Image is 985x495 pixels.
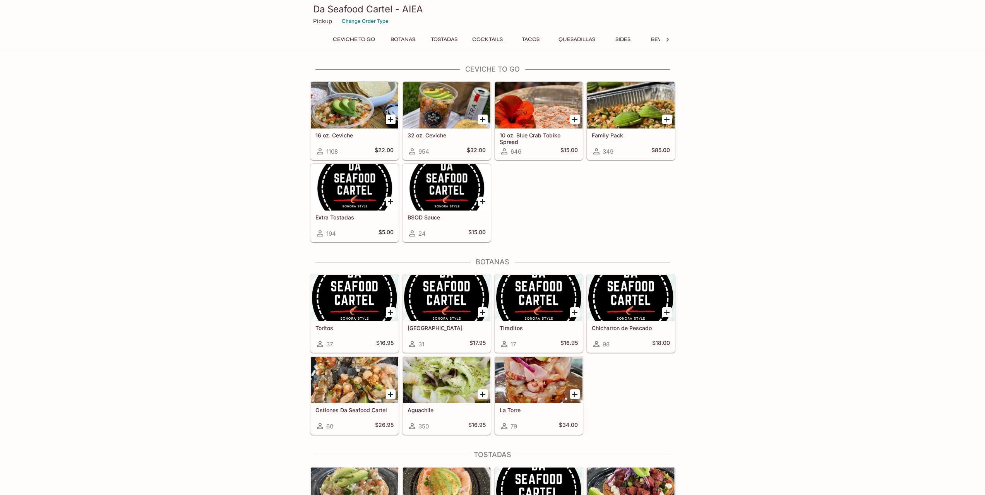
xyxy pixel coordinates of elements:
[403,357,490,403] div: Aguachile
[513,34,548,45] button: Tacos
[403,82,490,128] div: 32 oz. Ceviche
[315,214,394,221] h5: Extra Tostadas
[379,229,394,238] h5: $5.00
[403,164,490,211] div: BSOD Sauce
[408,407,486,413] h5: Aguachile
[500,407,578,413] h5: La Torre
[310,164,399,242] a: Extra Tostadas194$5.00
[385,34,420,45] button: Botanas
[478,389,488,399] button: Add Aguachile
[592,325,670,331] h5: Chicharron de Pescado
[310,65,675,74] h4: Ceviche To Go
[570,389,580,399] button: Add La Torre
[315,132,394,139] h5: 16 oz. Ceviche
[403,274,491,353] a: [GEOGRAPHIC_DATA]31$17.95
[495,274,583,353] a: Tiraditos17$16.95
[329,34,379,45] button: Ceviche To Go
[313,17,332,25] p: Pickup
[315,325,394,331] h5: Toritos
[326,341,333,348] span: 37
[587,274,675,353] a: Chicharron de Pescado98$18.00
[495,82,583,160] a: 10 oz. Blue Crab Tobiko Spread646$15.00
[403,275,490,321] div: Chipilon
[478,197,488,206] button: Add BSOD Sauce
[468,229,486,238] h5: $15.00
[467,147,486,156] h5: $32.00
[495,357,582,403] div: La Torre
[468,421,486,431] h5: $16.95
[554,34,600,45] button: Quesadillas
[560,147,578,156] h5: $15.00
[495,82,582,128] div: 10 oz. Blue Crab Tobiko Spread
[338,15,392,27] button: Change Order Type
[587,82,675,128] div: Family Pack
[376,339,394,349] h5: $16.95
[408,214,486,221] h5: BSOD Sauce
[587,82,675,160] a: Family Pack349$85.00
[510,423,517,430] span: 79
[603,341,610,348] span: 98
[427,34,462,45] button: Tostadas
[652,339,670,349] h5: $18.00
[311,164,398,211] div: Extra Tostadas
[403,82,491,160] a: 32 oz. Ceviche954$32.00
[500,325,578,331] h5: Tiraditos
[418,148,429,155] span: 954
[310,274,399,353] a: Toritos37$16.95
[403,356,491,435] a: Aguachile350$16.95
[375,421,394,431] h5: $26.95
[592,132,670,139] h5: Family Pack
[326,230,336,237] span: 194
[418,341,424,348] span: 31
[408,132,486,139] h5: 32 oz. Ceviche
[311,357,398,403] div: Ostiones Da Seafood Cartel
[408,325,486,331] h5: [GEOGRAPHIC_DATA]
[386,197,396,206] button: Add Extra Tostadas
[500,132,578,145] h5: 10 oz. Blue Crab Tobiko Spread
[510,341,516,348] span: 17
[313,3,672,15] h3: Da Seafood Cartel - AIEA
[662,307,672,317] button: Add Chicharron de Pescado
[495,275,582,321] div: Tiraditos
[418,423,429,430] span: 350
[495,356,583,435] a: La Torre79$34.00
[386,389,396,399] button: Add Ostiones Da Seafood Cartel
[662,115,672,124] button: Add Family Pack
[478,307,488,317] button: Add Chipilon
[603,148,613,155] span: 349
[478,115,488,124] button: Add 32 oz. Ceviche
[606,34,641,45] button: Sides
[468,34,507,45] button: Cocktails
[310,450,675,459] h4: Tostadas
[403,164,491,242] a: BSOD Sauce24$15.00
[326,148,338,155] span: 1108
[386,115,396,124] button: Add 16 oz. Ceviche
[386,307,396,317] button: Add Toritos
[310,356,399,435] a: Ostiones Da Seafood Cartel60$26.95
[311,82,398,128] div: 16 oz. Ceviche
[510,148,521,155] span: 646
[651,147,670,156] h5: $85.00
[311,275,398,321] div: Toritos
[559,421,578,431] h5: $34.00
[469,339,486,349] h5: $17.95
[570,307,580,317] button: Add Tiraditos
[647,34,687,45] button: Beverages
[570,115,580,124] button: Add 10 oz. Blue Crab Tobiko Spread
[560,339,578,349] h5: $16.95
[587,275,675,321] div: Chicharron de Pescado
[310,82,399,160] a: 16 oz. Ceviche1108$22.00
[310,258,675,266] h4: Botanas
[315,407,394,413] h5: Ostiones Da Seafood Cartel
[418,230,426,237] span: 24
[375,147,394,156] h5: $22.00
[326,423,333,430] span: 60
